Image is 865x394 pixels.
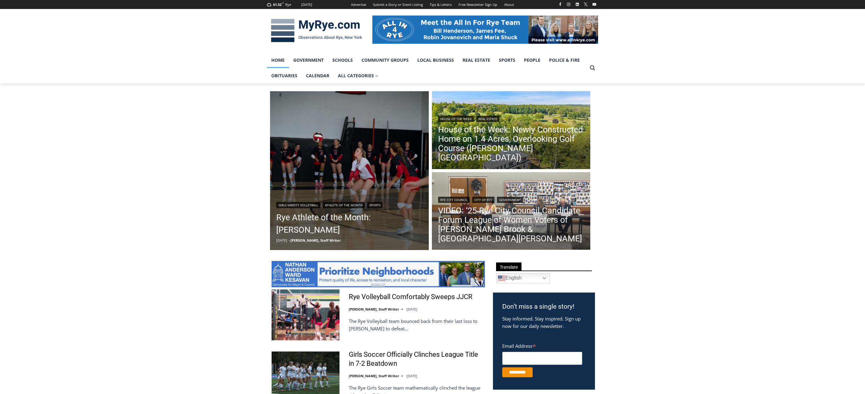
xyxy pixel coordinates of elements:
[289,52,328,68] a: Government
[545,52,584,68] a: Police & Fire
[291,238,341,243] a: [PERSON_NAME], Staff Writer
[406,307,417,311] time: [DATE]
[495,52,520,68] a: Sports
[432,172,591,252] a: Read More VIDEO: ’25 Rye City Council Candidate Forum League of Women Voters of Rye, Rye Brook & ...
[520,52,545,68] a: People
[267,52,587,84] nav: Primary Navigation
[587,62,598,74] button: View Search Form
[372,16,598,43] img: All in for Rye
[270,91,429,250] img: (PHOTO: Rye Varsity Volleyball's Emma Lunstead (#3 white) was named the Athlete of the Month for ...
[282,1,284,5] span: F
[413,52,458,68] a: Local Business
[272,289,339,340] img: Rye Volleyball Comfortably Sweeps JJCR
[502,315,586,330] p: Stay informed. Stay inspired. Sign up now for our daily newsletter.
[438,116,474,122] a: House of the Week
[497,197,523,203] a: Government
[328,52,357,68] a: Schools
[496,273,550,283] a: English
[349,307,399,311] a: [PERSON_NAME], Staff Writer
[276,201,423,208] div: | |
[557,1,564,8] a: Facebook
[502,340,582,351] label: Email Address
[301,2,312,7] div: [DATE]
[565,1,572,8] a: Instagram
[432,91,591,171] a: Read More House of the Week: Newly Constructed Home on 1.4 Acres, Overlooking Golf Course (Harris...
[349,317,485,332] p: The Rye Volleyball team bounced back from their last loss to [PERSON_NAME] to defeat…
[438,206,584,243] a: VIDEO: ’25 Rye City Council Candidate Forum League of Women Voters of [PERSON_NAME] Brook & [GEOG...
[276,202,320,208] a: Girls Varsity Volleyball
[276,238,287,243] time: [DATE]
[367,202,383,208] a: Sports
[349,374,399,378] a: [PERSON_NAME], Staff Writer
[498,275,505,282] img: en
[438,195,584,203] div: | |
[574,1,581,8] a: Linkedin
[273,2,282,7] span: 61.52
[323,202,365,208] a: Athlete of the Month
[591,1,598,8] a: YouTube
[458,52,495,68] a: Real Estate
[349,293,472,302] a: Rye Volleyball Comfortably Sweeps JJCR
[472,197,495,203] a: City of Rye
[349,350,485,368] a: Girls Soccer Officially Clinches League Title in 7-2 Beatdown
[432,91,591,171] img: 11 Boxwood Lane, Rye
[267,52,289,68] a: Home
[438,114,584,122] div: |
[476,116,499,122] a: Real Estate
[438,197,470,203] a: Rye City Council
[406,374,417,378] time: [DATE]
[267,68,302,83] a: Obituaries
[267,15,366,47] img: MyRye.com
[432,172,591,252] img: (PHOTO: The League of Women Voters of Rye, Rye Brook & Port Chester held a 2025 Rye City Council ...
[438,125,584,162] a: House of the Week: Newly Constructed Home on 1.4 Acres, Overlooking Golf Course ([PERSON_NAME][GE...
[276,211,423,236] a: Rye Athlete of the Month: [PERSON_NAME]
[582,1,589,8] a: X
[289,238,291,243] span: –
[357,52,413,68] a: Community Groups
[270,91,429,250] a: Read More Rye Athlete of the Month: Emma Lunstead
[302,68,334,83] a: Calendar
[338,72,378,79] span: All Categories
[502,302,586,312] h3: Don’t miss a single story!
[285,2,291,7] div: Rye
[496,262,521,271] span: Translate
[334,68,383,83] a: All Categories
